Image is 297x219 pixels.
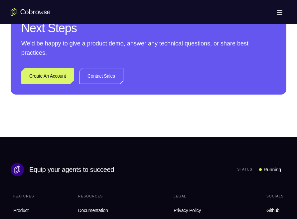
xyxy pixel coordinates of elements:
div: Legal [171,192,225,201]
button: Sign in with GitHub [74,121,202,134]
span: Tap to Start [30,95,64,101]
button: Sign in with Zendesk [74,153,202,166]
button: Sign in with Google [74,105,202,118]
a: Contact Sales [79,68,123,84]
div: Sign in with Zendesk [119,156,168,163]
div: Features [11,192,37,201]
div: Resources [75,192,133,201]
a: Create An Account [21,68,74,84]
h1: Sign in to your account [74,45,202,55]
span: Privacy Policy [174,208,201,213]
div: Status [234,165,255,174]
span: Product [13,208,29,213]
h2: Next Steps [21,20,276,36]
a: Go to the home page [11,8,51,16]
a: Documentation [75,204,133,217]
button: Sign in with Intercom [74,137,202,150]
p: or [134,95,141,100]
a: Github [264,204,286,217]
div: Socials [264,192,286,201]
p: Don't have an account? [74,172,202,177]
span: Equip your agents to succeed [29,166,114,173]
div: Sign in with GitHub [121,124,166,131]
a: Privacy Policy [171,204,225,217]
span: Documentation [78,208,108,213]
a: Product [11,204,37,217]
input: Enter your email [78,63,198,70]
a: Running [256,164,284,176]
a: Create a new account [125,172,173,177]
button: Tap to Start [21,89,73,107]
button: Sign in [74,76,202,89]
p: We’d be happy to give a product demo, answer any technical questions, or share best practices. [21,39,276,57]
div: Sign in with Intercom [118,140,168,147]
div: Sign in with Google [121,109,166,115]
div: Running [264,166,281,173]
span: Github [266,208,279,213]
